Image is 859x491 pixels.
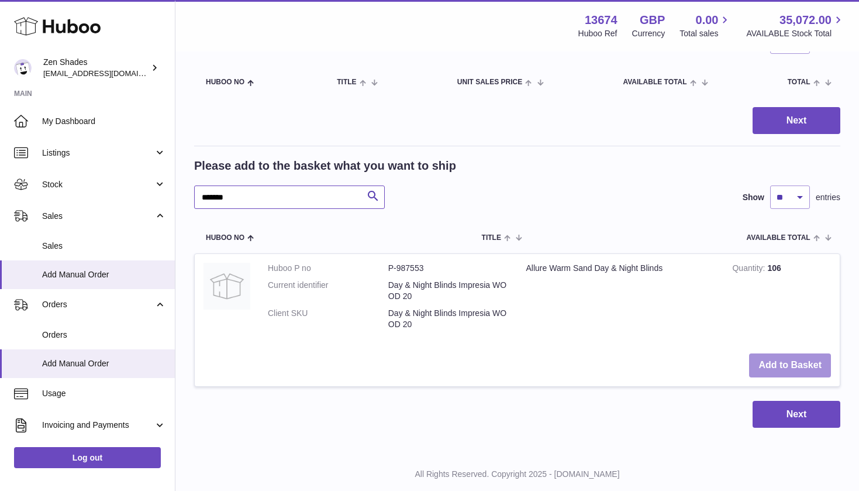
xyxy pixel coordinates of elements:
[14,59,32,77] img: hristo@zenshades.co.uk
[753,107,840,135] button: Next
[206,78,244,86] span: Huboo no
[42,299,154,310] span: Orders
[632,28,665,39] div: Currency
[679,12,732,39] a: 0.00 Total sales
[388,263,509,274] dd: P-987553
[268,308,388,330] dt: Client SKU
[743,192,764,203] label: Show
[779,12,832,28] span: 35,072.00
[746,12,845,39] a: 35,072.00 AVAILABLE Stock Total
[696,12,719,28] span: 0.00
[268,263,388,274] dt: Huboo P no
[43,68,172,78] span: [EMAIL_ADDRESS][DOMAIN_NAME]
[585,12,617,28] strong: 13674
[749,353,831,377] button: Add to Basket
[816,192,840,203] span: entries
[747,234,810,242] span: AVAILABLE Total
[746,28,845,39] span: AVAILABLE Stock Total
[457,78,522,86] span: Unit Sales Price
[482,234,501,242] span: Title
[42,329,166,341] span: Orders
[623,78,686,86] span: AVAILABLE Total
[723,254,840,344] td: 106
[732,263,767,276] strong: Quantity
[42,116,166,127] span: My Dashboard
[42,358,166,369] span: Add Manual Order
[42,241,166,252] span: Sales
[679,28,732,39] span: Total sales
[42,388,166,399] span: Usage
[518,254,724,344] td: Allure Warm Sand Day & Night Blinds
[42,269,166,280] span: Add Manual Order
[578,28,617,39] div: Huboo Ref
[388,280,509,302] dd: Day & Night Blinds Impresia WOOD 20
[194,158,456,174] h2: Please add to the basket what you want to ship
[268,280,388,302] dt: Current identifier
[42,179,154,190] span: Stock
[388,308,509,330] dd: Day & Night Blinds Impresia WOOD 20
[43,57,149,79] div: Zen Shades
[185,469,850,480] p: All Rights Reserved. Copyright 2025 - [DOMAIN_NAME]
[753,401,840,428] button: Next
[206,234,244,242] span: Huboo no
[42,211,154,222] span: Sales
[337,78,356,86] span: Title
[42,420,154,431] span: Invoicing and Payments
[640,12,665,28] strong: GBP
[14,447,161,468] a: Log out
[203,263,250,310] img: Allure Warm Sand Day & Night Blinds
[788,78,810,86] span: Total
[42,147,154,159] span: Listings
